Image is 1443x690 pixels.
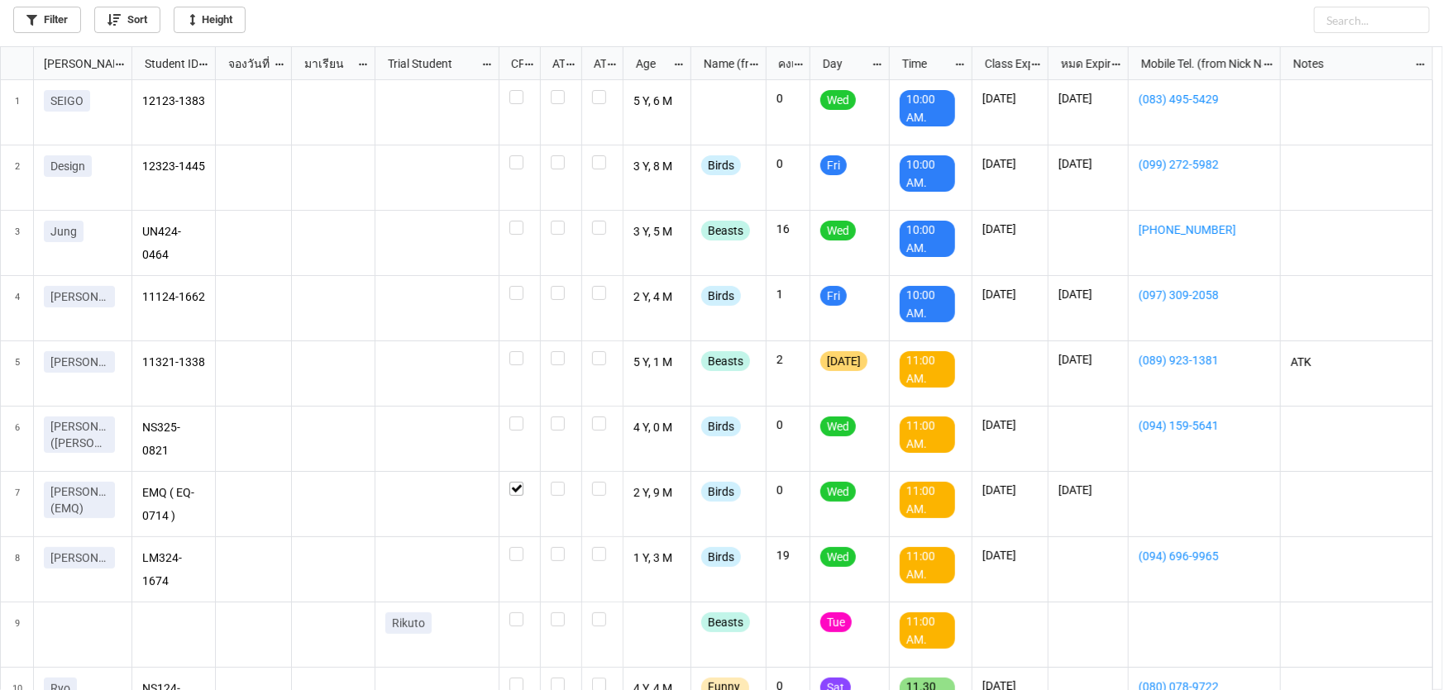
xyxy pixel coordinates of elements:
[900,221,955,257] div: 10:00 AM.
[378,55,480,73] div: Trial Student
[50,93,84,109] p: SEIGO
[218,55,274,73] div: จองวันที่
[900,612,955,649] div: 11:00 AM.
[15,407,20,471] span: 6
[1058,90,1118,107] p: [DATE]
[776,286,800,302] p: 1
[701,155,741,175] div: Birds
[501,55,524,73] div: CF
[34,55,114,73] div: [PERSON_NAME] Name
[1051,55,1111,73] div: หมด Expired date (from [PERSON_NAME] Name)
[1139,351,1270,369] a: (089) 923-1381
[174,7,246,33] a: Height
[94,7,160,33] a: Sort
[701,286,741,306] div: Birds
[15,472,20,536] span: 7
[633,286,681,309] p: 2 Y, 4 M
[15,145,20,210] span: 2
[768,55,793,73] div: คงเหลือ (from Nick Name)
[776,482,800,498] p: 0
[15,276,20,340] span: 4
[142,351,206,374] p: 11321-1338
[1314,7,1430,33] input: Search...
[142,482,206,526] p: EMQ ( EQ-0714 )
[50,223,77,240] p: Jung
[142,221,206,265] p: UN424-0464
[982,221,1038,237] p: [DATE]
[892,55,954,73] div: Time
[820,90,856,110] div: Wed
[15,341,20,406] span: 5
[294,55,357,73] div: มาเรียน
[50,158,85,174] p: Design
[1058,482,1118,498] p: [DATE]
[900,416,955,453] div: 11:00 AM.
[820,286,847,306] div: Fri
[50,483,108,516] p: [PERSON_NAME] (EMQ)
[701,612,750,632] div: Beasts
[633,155,681,178] p: 3 Y, 8 M
[633,416,681,440] p: 4 Y, 0 M
[633,351,681,374] p: 5 Y, 1 M
[701,416,741,436] div: Birds
[392,615,425,631] p: Rikuto
[776,351,800,368] p: 2
[15,537,20,602] span: 8
[1139,221,1270,239] a: [PHONE_NUMBER]
[975,55,1030,73] div: Class Expiration
[1139,416,1270,435] a: (094) 159-5641
[820,482,856,502] div: Wed
[776,416,800,433] p: 0
[542,55,566,73] div: ATT
[50,418,108,451] p: [PERSON_NAME] ([PERSON_NAME])
[1058,155,1118,172] p: [DATE]
[982,286,1038,302] p: [DATE]
[1131,55,1262,73] div: Mobile Tel. (from Nick Name)
[142,416,206,461] p: NS325-0821
[50,550,108,566] p: [PERSON_NAME]ปู
[142,286,206,309] p: 11124-1662
[982,547,1038,564] p: [DATE]
[982,155,1038,172] p: [DATE]
[820,155,847,175] div: Fri
[900,482,955,518] div: 11:00 AM.
[633,482,681,505] p: 2 Y, 9 M
[1139,90,1270,108] a: (083) 495-5429
[50,288,108,305] p: [PERSON_NAME]
[13,7,81,33] a: Filter
[701,547,741,567] div: Birds
[633,221,681,244] p: 3 Y, 5 M
[584,55,607,73] div: ATK
[142,547,206,592] p: LM324-1674
[142,90,206,113] p: 12123-1383
[15,211,20,275] span: 3
[820,547,856,567] div: Wed
[776,547,800,564] p: 19
[900,351,955,388] div: 11:00 AM.
[1139,155,1270,174] a: (099) 272-5982
[982,90,1038,107] p: [DATE]
[633,547,681,570] p: 1 Y, 3 M
[776,155,800,172] p: 0
[813,55,872,73] div: Day
[1058,286,1118,302] p: [DATE]
[1058,351,1118,368] p: [DATE]
[701,221,750,240] div: Beasts
[900,90,955,126] div: 10:00 AM.
[820,221,856,240] div: Wed
[1,47,132,80] div: grid
[982,482,1038,498] p: [DATE]
[15,602,20,667] span: 9
[776,90,800,107] p: 0
[633,90,681,113] p: 5 Y, 6 M
[900,547,955,583] div: 11:00 AM.
[15,80,20,145] span: 1
[142,155,206,178] p: 12323-1445
[701,351,750,371] div: Beasts
[1283,55,1414,73] div: Notes
[900,286,955,322] div: 10:00 AM.
[1139,286,1270,304] a: (097) 309-2058
[900,155,955,192] div: 10:00 AM.
[1291,351,1423,374] p: ATK
[820,612,852,632] div: Tue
